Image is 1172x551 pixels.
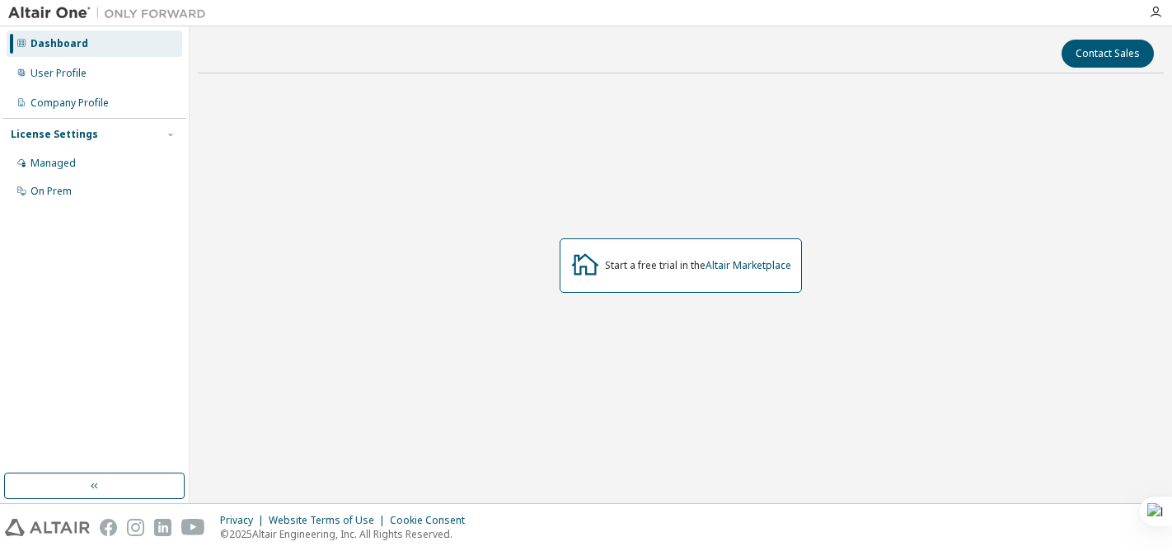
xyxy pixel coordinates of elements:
div: Company Profile [30,97,109,110]
img: altair_logo.svg [5,519,90,536]
div: User Profile [30,67,87,80]
img: youtube.svg [181,519,205,536]
div: Privacy [220,514,269,527]
div: On Prem [30,185,72,198]
button: Contact Sales [1062,40,1154,68]
div: Start a free trial in the [605,259,791,272]
div: Website Terms of Use [269,514,390,527]
div: Dashboard [30,37,88,50]
div: Managed [30,157,76,170]
img: instagram.svg [127,519,144,536]
img: linkedin.svg [154,519,171,536]
img: Altair One [8,5,214,21]
p: © 2025 Altair Engineering, Inc. All Rights Reserved. [220,527,475,541]
a: Altair Marketplace [706,258,791,272]
div: Cookie Consent [390,514,475,527]
div: License Settings [11,128,98,141]
img: facebook.svg [100,519,117,536]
